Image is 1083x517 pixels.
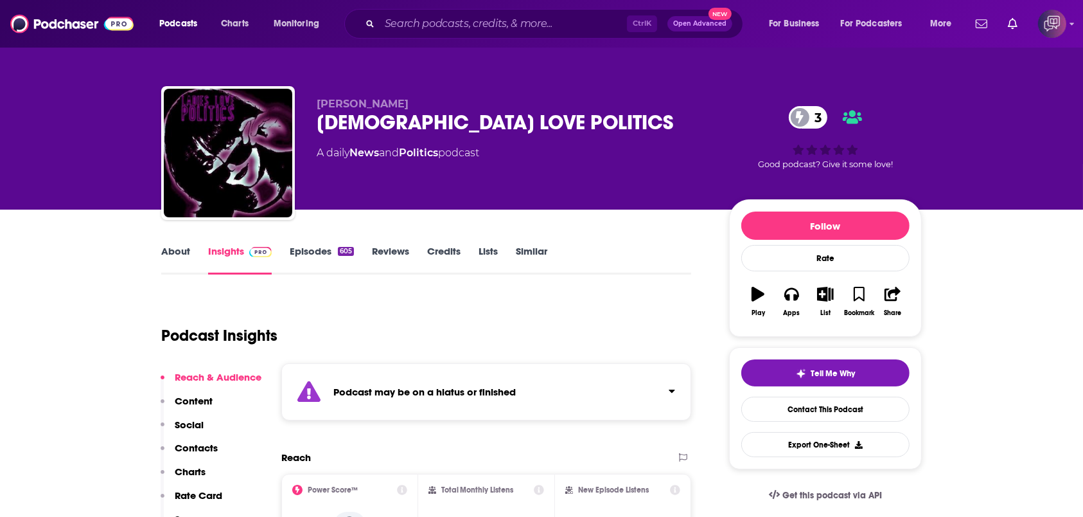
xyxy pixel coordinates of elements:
[333,386,516,398] strong: Podcast may be on a hiatus or finished
[150,14,214,34] button: open menu
[1038,10,1066,38] button: Show profile menu
[832,14,921,34] button: open menu
[741,432,910,457] button: Export One-Sheet
[759,480,892,511] a: Get this podcast via API
[175,371,261,383] p: Reach & Audience
[349,147,379,159] a: News
[175,395,213,407] p: Content
[221,15,249,33] span: Charts
[930,15,952,33] span: More
[741,278,775,325] button: Play
[741,212,910,240] button: Follow
[380,14,627,34] input: Search podcasts, credits, & more...
[841,15,902,33] span: For Podcasters
[161,442,218,466] button: Contacts
[775,278,808,325] button: Apps
[516,245,547,275] a: Similar
[769,15,820,33] span: For Business
[741,359,910,386] button: tell me why sparkleTell Me Why
[10,12,134,36] img: Podchaser - Follow, Share and Rate Podcasts
[809,278,842,325] button: List
[175,419,204,431] p: Social
[317,98,409,110] span: [PERSON_NAME]
[308,485,358,494] h2: Power Score™
[372,245,409,275] a: Reviews
[175,466,206,478] p: Charts
[876,278,910,325] button: Share
[290,245,354,275] a: Episodes605
[208,245,272,275] a: InsightsPodchaser Pro
[1038,10,1066,38] span: Logged in as corioliscompany
[921,14,968,34] button: open menu
[844,309,874,317] div: Bookmark
[709,8,732,20] span: New
[578,485,649,494] h2: New Episode Listens
[357,9,755,39] div: Search podcasts, credits, & more...
[161,371,261,395] button: Reach & Audience
[213,14,256,34] a: Charts
[281,451,311,464] h2: Reach
[1003,13,1023,35] a: Show notifications dropdown
[796,368,806,379] img: tell me why sparkle
[789,106,828,129] a: 3
[265,14,336,34] button: open menu
[1038,10,1066,38] img: User Profile
[842,278,876,325] button: Bookmark
[161,466,206,489] button: Charts
[884,309,901,317] div: Share
[161,395,213,419] button: Content
[281,363,691,421] section: Click to expand status details
[317,145,479,161] div: A daily podcast
[667,16,732,32] button: Open AdvancedNew
[820,309,831,317] div: List
[161,419,204,442] button: Social
[741,245,910,271] div: Rate
[802,106,828,129] span: 3
[274,15,319,33] span: Monitoring
[175,489,222,502] p: Rate Card
[161,489,222,513] button: Rate Card
[627,15,657,32] span: Ctrl K
[175,442,218,454] p: Contacts
[741,397,910,422] a: Contact This Podcast
[971,13,992,35] a: Show notifications dropdown
[729,98,922,177] div: 3Good podcast? Give it some love!
[752,309,765,317] div: Play
[758,159,893,169] span: Good podcast? Give it some love!
[784,309,800,317] div: Apps
[249,247,272,257] img: Podchaser Pro
[379,147,399,159] span: and
[399,147,438,159] a: Politics
[441,485,514,494] h2: Total Monthly Listens
[811,368,856,379] span: Tell Me Why
[164,89,292,217] img: LADIES LOVE POLITICS
[161,245,190,275] a: About
[427,245,461,275] a: Credits
[479,245,498,275] a: Lists
[760,14,836,34] button: open menu
[673,21,726,27] span: Open Advanced
[159,15,197,33] span: Podcasts
[338,247,354,256] div: 605
[161,326,277,345] h1: Podcast Insights
[782,490,882,501] span: Get this podcast via API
